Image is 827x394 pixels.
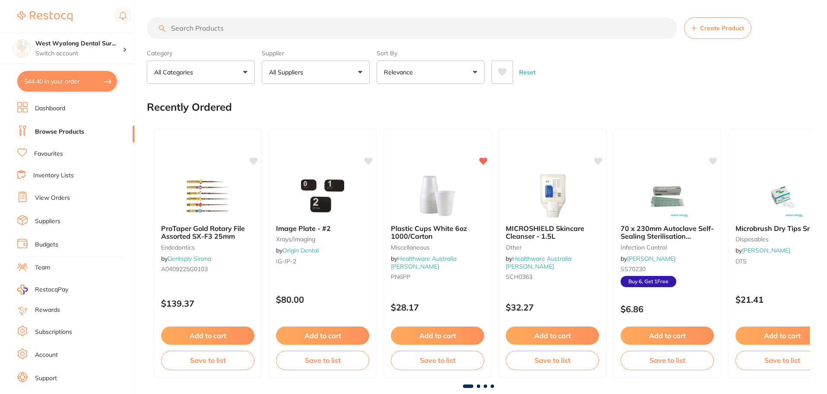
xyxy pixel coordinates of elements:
[147,61,255,84] button: All Categories
[276,351,369,370] button: Save to list
[391,224,484,240] b: Plastic Cups White 6oz 1000/Carton
[391,273,484,280] small: PN6PP
[377,61,485,84] button: Relevance
[34,150,63,158] a: Favourites
[700,25,744,32] span: Create Product
[17,285,68,295] a: RestocqPay
[276,236,369,243] small: xrays/imaging
[506,244,599,251] small: other
[754,174,810,218] img: Microbrush Dry Tips Small
[621,244,714,251] small: infection control
[147,101,232,113] h2: Recently Ordered
[684,17,751,39] button: Create Product
[35,217,60,226] a: Suppliers
[161,298,254,308] p: $139.37
[35,104,65,113] a: Dashboard
[276,258,369,265] small: IG-IP-2
[168,255,211,263] a: Dentsply Sirona
[506,255,571,270] a: Healthware Australia [PERSON_NAME]
[35,49,123,58] p: Switch account
[276,295,369,304] p: $80.00
[627,255,675,263] a: [PERSON_NAME]
[276,224,369,232] b: Image Plate - #2
[377,49,485,57] label: Sort By
[409,174,466,218] img: Plastic Cups White 6oz 1000/Carton
[269,68,307,77] p: All Suppliers
[17,71,117,92] button: $44.40 in your order
[262,49,370,57] label: Supplier
[282,247,319,254] a: Origin Dental
[621,327,714,345] button: Add to cart
[161,266,254,272] small: A0409225G0103
[17,285,28,295] img: RestocqPay
[506,255,571,270] span: by
[35,240,58,249] a: Budgets
[35,39,123,48] h4: West Wyalong Dental Surgery (DentalTown 4)
[276,327,369,345] button: Add to cart
[35,374,57,383] a: Support
[384,68,416,77] p: Relevance
[161,244,254,251] small: endodontics
[35,194,70,202] a: View Orders
[276,247,319,254] span: by
[262,61,370,84] button: All Suppliers
[621,266,714,272] small: SS70230
[391,327,484,345] button: Add to cart
[621,224,714,240] b: 70 x 230mm Autoclave Self-Sealing Sterilisation Pouches 200/pk
[147,49,255,57] label: Category
[506,224,599,240] b: MICROSHIELD Skincare Cleanser - 1.5L
[621,304,714,314] p: $6.86
[639,174,695,218] img: 70 x 230mm Autoclave Self-Sealing Sterilisation Pouches 200/pk
[621,276,676,287] span: Buy 6, Get 1 Free
[506,327,599,345] button: Add to cart
[391,244,484,251] small: Miscellaneous
[295,174,351,218] img: Image Plate - #2
[17,6,73,26] a: Restocq Logo
[506,351,599,370] button: Save to list
[35,128,84,136] a: Browse Products
[33,171,74,180] a: Inventory Lists
[742,247,790,254] a: [PERSON_NAME]
[506,273,599,280] small: SCH0363
[506,302,599,312] p: $32.27
[735,247,790,254] span: by
[13,40,31,57] img: West Wyalong Dental Surgery (DentalTown 4)
[161,224,254,240] b: ProTaper Gold Rotary File Assorted SX-F3 25mm
[17,11,73,22] img: Restocq Logo
[35,351,58,359] a: Account
[180,174,236,218] img: ProTaper Gold Rotary File Assorted SX-F3 25mm
[621,351,714,370] button: Save to list
[154,68,196,77] p: All Categories
[391,255,456,270] span: by
[516,61,538,84] button: Reset
[35,263,50,272] a: Team
[621,255,675,263] span: by
[161,351,254,370] button: Save to list
[161,327,254,345] button: Add to cart
[391,302,484,312] p: $28.17
[35,285,68,294] span: RestocqPay
[35,328,72,336] a: Subscriptions
[391,255,456,270] a: Healthware Australia [PERSON_NAME]
[161,255,211,263] span: by
[147,17,677,39] input: Search Products
[524,174,580,218] img: MICROSHIELD Skincare Cleanser - 1.5L
[35,306,60,314] a: Rewards
[391,351,484,370] button: Save to list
